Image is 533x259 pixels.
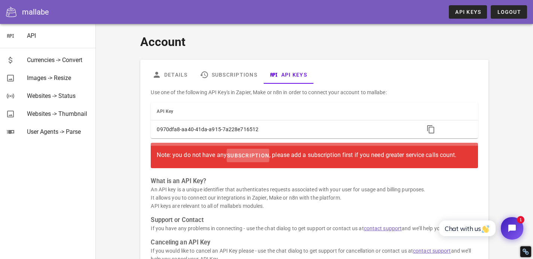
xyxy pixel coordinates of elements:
img: tab_keywords_by_traffic_grey.svg [74,43,80,49]
th: API Key: Not sorted. Activate to sort ascending. [151,102,418,120]
button: Logout [491,5,527,19]
img: tab_domain_overview_orange.svg [20,43,26,49]
div: Images -> Resize [27,74,90,81]
h1: Account [140,33,488,51]
div: API [27,32,90,39]
div: Restore Info Box &#10;&#10;NoFollow Info:&#10; META-Robots NoFollow: &#09;false&#10; META-Robots ... [522,248,529,255]
a: contact support [413,248,451,254]
a: API Keys [263,66,313,84]
span: API Key [157,109,173,114]
div: Currencies -> Convert [27,56,90,64]
div: Websites -> Status [27,92,90,99]
div: mallabe [22,6,49,18]
a: Subscriptions [194,66,263,84]
a: Details [146,66,194,84]
span: subscription [227,152,269,158]
a: subscription [227,149,269,162]
span: Logout [497,9,521,15]
a: contact support [364,225,402,231]
h3: What is an API Key? [151,177,478,185]
h3: Canceling an API Key [151,238,478,247]
p: An API key is a unique identifier that authenticates requests associated with your user for usage... [151,185,478,210]
div: User Agents -> Parse [27,128,90,135]
div: Domain Overview [28,44,67,49]
td: 0970dfa8-aa40-41da-a915-7a228e716512 [151,120,418,138]
p: Use one of the following API Key's in Zapier, Make or n8n in order to connect your account to mal... [151,88,478,96]
div: Note: you do not have any , please add a subscription first if you need greater service calls count. [157,149,472,162]
p: If you have any problems in connecting - use the chat dialog to get support or contact us at and ... [151,224,478,232]
span: API Keys [455,9,481,15]
h3: Support or Contact [151,216,478,224]
div: Websites -> Thumbnail [27,110,90,117]
iframe: Tidio Chat [431,211,530,246]
a: API Keys [449,5,487,19]
div: Keywords by Traffic [83,44,126,49]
